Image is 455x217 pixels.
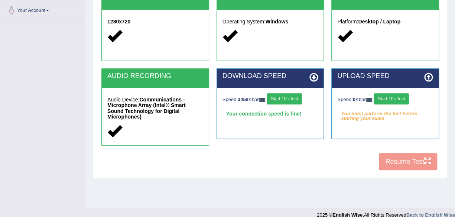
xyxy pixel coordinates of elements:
h5: Audio Device: [107,97,203,120]
strong: Communications - Microphone Array (Intel® Smart Sound Technology for Digital Microphones) [107,97,186,120]
div: Speed: Kbps [222,93,318,106]
strong: 3458 [238,97,248,102]
img: ajax-loader-fb-connection.gif [366,98,372,102]
h5: Platform: [337,19,433,25]
h2: AUDIO RECORDING [107,72,203,80]
div: Speed: Kbps [337,93,433,106]
button: Start 10s Test [267,93,302,104]
strong: 1280x720 [107,19,130,25]
strong: 0 [353,97,355,102]
img: ajax-loader-fb-connection.gif [259,98,265,102]
h2: DOWNLOAD SPEED [222,72,318,80]
button: Start 10s Test [374,93,409,104]
div: Your connection speed is fine! [222,108,318,119]
strong: Windows [266,19,288,25]
h5: Operating System: [222,19,318,25]
h2: UPLOAD SPEED [337,72,433,80]
strong: Desktop / Laptop [358,19,400,25]
em: You must perform the test before starting your exam [337,108,433,119]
